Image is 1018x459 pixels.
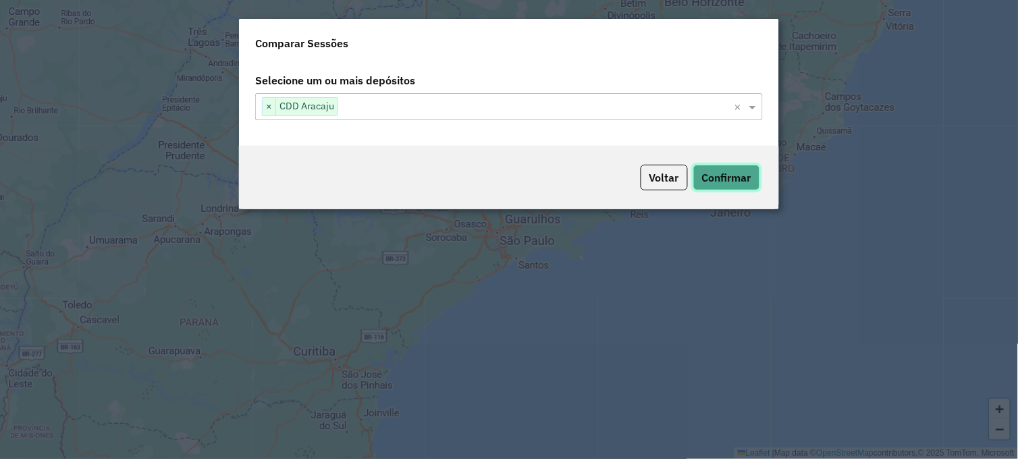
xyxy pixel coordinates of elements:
span: CDD Aracaju [276,98,338,114]
span: Clear all [734,99,746,115]
button: Confirmar [693,165,760,190]
span: × [263,99,276,115]
button: Voltar [641,165,688,190]
h4: Comparar Sessões [255,35,348,51]
label: Selecione um ou mais depósitos [247,67,771,93]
